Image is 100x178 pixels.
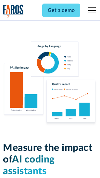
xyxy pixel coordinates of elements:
span: AI coding assistants [3,155,55,176]
img: Charts tracking GitHub Copilot's usage and impact on velocity and quality [3,41,97,127]
a: home [3,5,24,18]
img: Logo of the analytics and reporting company Faros. [3,5,24,18]
h1: Measure the impact of [3,142,97,177]
a: Get a demo [42,4,80,17]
